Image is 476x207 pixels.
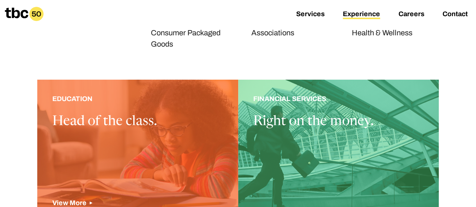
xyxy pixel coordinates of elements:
a: Experience [343,10,380,19]
a: Associations [251,29,294,38]
a: Careers [398,10,424,19]
a: Health & Wellness [352,29,412,38]
a: Services [296,10,325,19]
a: Consumer Packaged Goods [151,29,221,50]
a: Contact [442,10,467,19]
